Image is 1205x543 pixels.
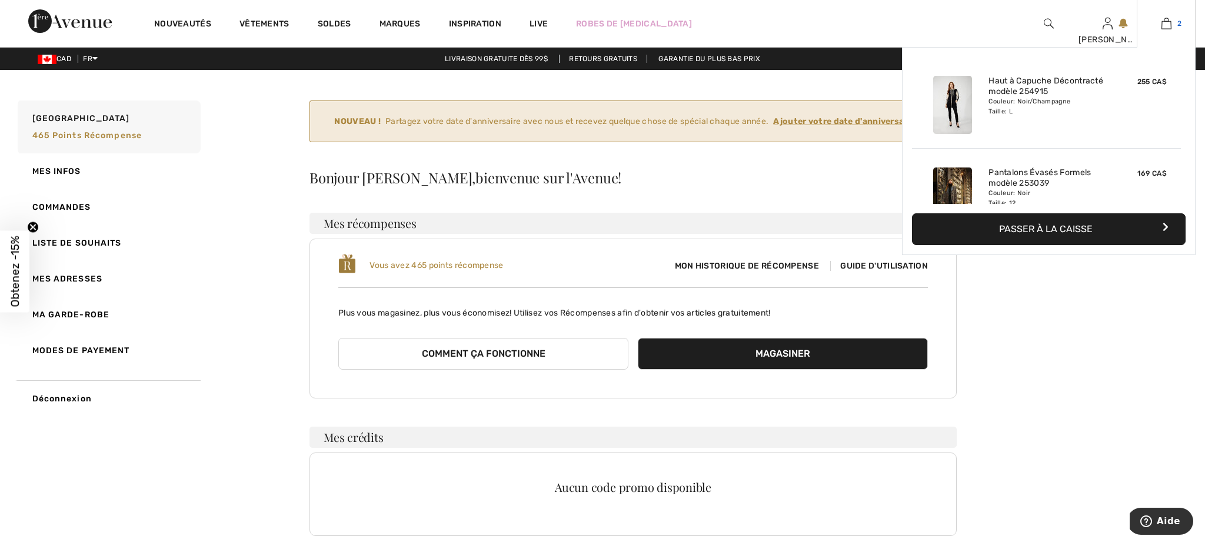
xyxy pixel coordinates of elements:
button: Close teaser [27,222,39,233]
strong: NOUVEAU ! [334,115,381,128]
img: Mes infos [1103,16,1113,31]
span: Guide d'utilisation [830,261,928,271]
div: Couleur: Noir Taille: 12 [988,189,1104,207]
h3: Mes crédits [309,427,957,448]
div: Couleur: Noir/Champagne Taille: L [988,97,1104,116]
span: Mon historique de récompense [665,260,828,272]
div: [PERSON_NAME] [1078,33,1136,46]
a: Marques [380,19,421,31]
span: FR [83,55,98,63]
a: Vêtements [239,19,289,31]
h3: Mes récompenses [309,213,957,234]
a: Robes de [MEDICAL_DATA] [576,18,692,30]
span: 2 [1177,18,1181,29]
img: 1ère Avenue [28,9,112,33]
a: Liste de souhaits [15,225,201,261]
img: recherche [1044,16,1054,31]
button: Magasiner [638,338,928,370]
img: Pantalons Évasés Formels modèle 253039 [933,167,972,226]
a: Déconnexion [15,380,201,417]
a: Retours gratuits [559,55,647,63]
button: Comment ça fonctionne [338,338,628,370]
div: Partagez votre date d'anniversaire avec nous et recevez quelque chose de spécial chaque année. [319,115,930,128]
a: Commandes [15,189,201,225]
img: Canadian Dollar [38,55,56,64]
a: Live [530,18,548,30]
button: Passer à la caisse [912,213,1186,245]
span: [GEOGRAPHIC_DATA] [32,112,130,125]
a: Garantie du plus bas prix [649,55,770,63]
span: 255 CA$ [1137,78,1167,86]
span: CAD [38,55,76,63]
img: Haut à Capuche Décontracté modèle 254915 [933,76,972,134]
div: Bonjour [PERSON_NAME], [309,170,957,185]
span: Obtenez -15% [8,236,22,307]
span: bienvenue sur l'Avenue! [475,168,621,187]
a: Ma garde-robe [15,297,201,333]
a: Pantalons Évasés Formels modèle 253039 [988,167,1104,189]
a: Modes de payement [15,333,201,368]
a: Haut à Capuche Décontracté modèle 254915 [988,76,1104,97]
img: Mon panier [1161,16,1171,31]
span: 169 CA$ [1137,169,1167,177]
a: Se connecter [1103,18,1113,29]
img: loyalty_logo_r.svg [338,253,356,274]
span: Inspiration [449,19,501,31]
ins: Ajouter votre date d'anniversaire [773,116,915,126]
iframe: Ouvre un widget dans lequel vous pouvez trouver plus d’informations [1130,508,1193,537]
a: Livraison gratuite dès 99$ [435,55,557,63]
a: Soldes [318,19,351,31]
a: Mes adresses [15,261,201,297]
span: Vous avez 465 points récompense [370,260,503,270]
a: 2 [1137,16,1195,31]
span: 465 Points récompense [32,130,142,140]
a: Nouveautés [154,19,211,31]
p: Plus vous magasinez, plus vous économisez! Utilisez vos Récompenses afin d'obtenir vos articles g... [338,297,928,319]
div: Aucun code promo disponible [338,481,928,493]
a: Mes infos [15,153,201,189]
